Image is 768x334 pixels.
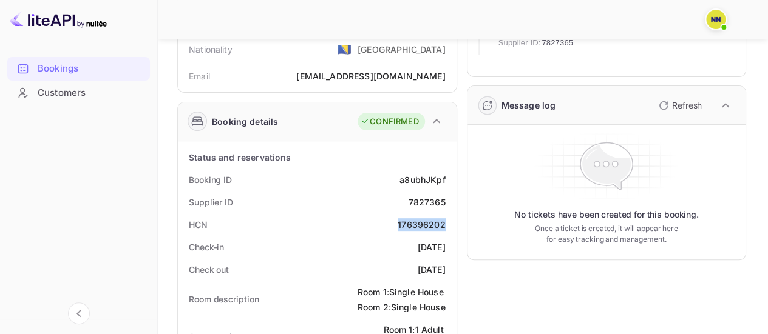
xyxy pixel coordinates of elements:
p: Refresh [672,99,702,112]
span: 7827365 [542,37,573,49]
div: 176396202 [398,218,445,231]
div: Customers [38,86,144,100]
div: Bookings [7,57,150,81]
img: LiteAPI logo [10,10,107,29]
div: 7827365 [408,196,445,209]
div: Check-in [189,241,224,253]
div: HCN [189,218,208,231]
div: Email [189,70,210,82]
div: a8ubhJKpf [399,173,445,186]
a: Customers [7,81,150,104]
div: Status and reservations [189,151,291,164]
div: Room 2: Single House [358,301,446,313]
button: Refresh [651,96,707,115]
div: CONFIRMED [361,116,418,128]
div: Message log [501,99,556,112]
div: [GEOGRAPHIC_DATA] [358,43,446,56]
div: Nationality [189,43,233,56]
span: United States [338,38,352,60]
div: [DATE] [418,241,446,253]
div: [DATE] [418,263,446,276]
div: Booking ID [189,173,232,186]
div: Supplier ID [189,196,233,209]
div: Room description [189,293,259,306]
div: [EMAIL_ADDRESS][DOMAIN_NAME] [296,70,445,82]
div: Bookings [38,62,144,76]
a: Bookings [7,57,150,79]
div: Customers [7,81,150,105]
div: Check out [189,263,229,276]
div: Booking details [212,115,278,128]
span: Supplier ID: [498,37,541,49]
img: N/A N/A [706,10,726,29]
p: Once a ticket is created, it will appear here for easy tracking and management. [532,223,680,245]
p: No tickets have been created for this booking. [514,209,699,221]
div: Room 1: Single House [358,286,446,298]
button: Collapse navigation [68,302,90,324]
